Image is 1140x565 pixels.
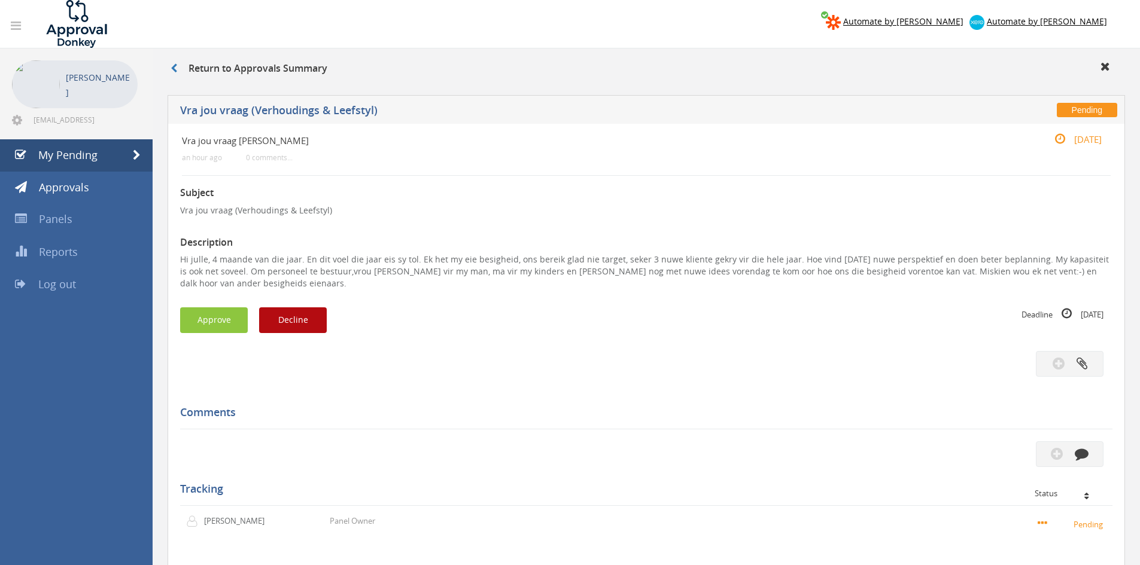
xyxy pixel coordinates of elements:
[180,105,835,120] h5: Vra jou vraag (Verhoudings & Leefstyl)
[180,407,1103,419] h5: Comments
[1038,517,1106,530] small: Pending
[1022,307,1103,320] small: Deadline [DATE]
[38,148,98,162] span: My Pending
[969,15,984,30] img: xero-logo.png
[180,307,248,333] button: Approve
[180,237,1112,248] h3: Description
[39,245,78,259] span: Reports
[186,515,204,527] img: user-icon.png
[1057,103,1117,117] span: Pending
[259,307,327,333] button: Decline
[843,16,963,27] span: Automate by [PERSON_NAME]
[182,153,222,162] small: an hour ago
[171,63,327,74] h3: Return to Approvals Summary
[180,204,1112,216] p: Vra jou vraag (Verhoudings & Leefstyl)
[826,15,841,30] img: zapier-logomark.png
[204,515,273,527] p: [PERSON_NAME]
[180,483,1103,495] h5: Tracking
[1042,133,1102,146] small: [DATE]
[39,212,72,226] span: Panels
[182,136,956,146] h4: Vra jou vraag [PERSON_NAME]
[987,16,1107,27] span: Automate by [PERSON_NAME]
[246,153,293,162] small: 0 comments...
[34,115,135,124] span: [EMAIL_ADDRESS][DOMAIN_NAME]
[38,277,76,291] span: Log out
[1035,489,1103,497] div: Status
[330,515,375,527] p: Panel Owner
[66,70,132,100] p: [PERSON_NAME]
[180,254,1112,289] p: Hi julle, 4 maande van die jaar. En dit voel die jaar eis sy tol. Ek het my eie besigheid, ons be...
[39,180,89,194] span: Approvals
[180,188,1112,198] h3: Subject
